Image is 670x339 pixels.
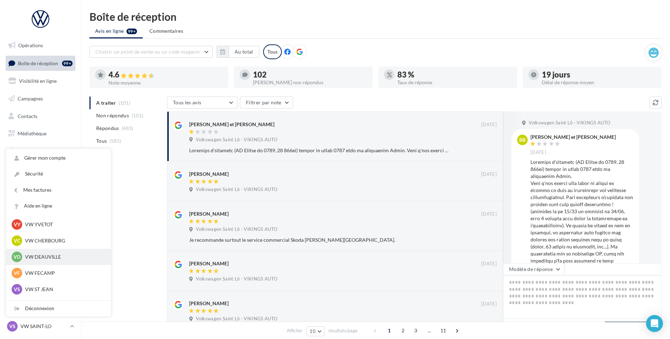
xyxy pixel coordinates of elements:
[263,44,282,59] div: Tous
[240,97,293,109] button: Filtrer par note
[14,237,20,244] span: VC
[108,80,223,85] div: Note moyenne
[149,27,183,35] span: Commentaires
[306,326,324,336] button: 10
[424,325,435,336] span: ...
[25,270,103,277] p: VW FECAMP
[542,71,656,79] div: 19 jours
[196,137,277,143] span: Volkswagen Saint Lô - VIKINGS AUTO
[18,148,41,154] span: Calendrier
[4,74,77,88] a: Visibilité en ligne
[646,315,663,332] div: Open Intercom Messenger
[110,138,122,144] span: (585)
[531,135,616,140] div: [PERSON_NAME] et [PERSON_NAME]
[95,49,200,55] span: Choisir un point de vente ou un code magasin
[481,122,497,128] span: [DATE]
[96,137,107,144] span: Tous
[310,328,316,334] span: 10
[397,71,511,79] div: 83 %
[397,325,409,336] span: 2
[189,210,229,217] div: [PERSON_NAME]
[519,136,526,143] span: BB
[18,42,43,48] span: Opérations
[96,125,119,132] span: Répondus
[6,301,111,316] div: Déconnexion
[189,121,274,128] div: [PERSON_NAME] et [PERSON_NAME]
[189,236,451,244] div: Je recommande surtout le service commercial Skoda [PERSON_NAME][GEOGRAPHIC_DATA].
[122,125,134,131] span: (483)
[14,286,20,293] span: VS
[384,325,395,336] span: 1
[196,186,277,193] span: Volkswagen Saint Lô - VIKINGS AUTO
[253,71,367,79] div: 102
[62,61,73,66] div: 99+
[328,327,358,334] span: résultats/page
[481,211,497,217] span: [DATE]
[25,221,103,228] p: VW YVETOT
[25,253,103,260] p: VW DEAUVILLE
[503,263,564,275] button: Modèle de réponse
[481,261,497,267] span: [DATE]
[13,253,20,260] span: VD
[18,130,46,136] span: Médiathèque
[189,171,229,178] div: [PERSON_NAME]
[173,99,201,105] span: Tous les avis
[4,126,77,141] a: Médiathèque
[6,166,111,182] a: Sécurité
[397,80,511,85] div: Taux de réponse
[217,46,259,58] button: Au total
[4,161,77,182] a: PLV et print personnalisable
[20,323,67,330] p: VW SAINT-LO
[189,300,229,307] div: [PERSON_NAME]
[18,113,37,119] span: Contacts
[89,11,662,22] div: Boîte de réception
[18,95,43,101] span: Campagnes
[14,270,20,277] span: VF
[189,147,451,154] div: Loremips d'sitametc (AD Elitse do 0789, 28 866ei) tempor in utlab 0787 etdo ma aliquaenim Admin. ...
[4,91,77,106] a: Campagnes
[4,38,77,53] a: Opérations
[6,182,111,198] a: Mes factures
[196,276,277,282] span: Volkswagen Saint Lô - VIKINGS AUTO
[132,113,144,118] span: (102)
[196,226,277,233] span: Volkswagen Saint Lô - VIKINGS AUTO
[6,320,75,333] a: VS VW SAINT-LO
[9,323,15,330] span: VS
[438,325,449,336] span: 11
[481,171,497,178] span: [DATE]
[4,144,77,159] a: Calendrier
[4,185,77,205] a: Campagnes DataOnDemand
[531,149,546,156] span: [DATE]
[6,198,111,214] a: Aide en ligne
[108,71,223,79] div: 4.6
[229,46,259,58] button: Au total
[25,237,103,244] p: VW CHERBOURG
[542,80,656,85] div: Délai de réponse moyen
[4,109,77,124] a: Contacts
[18,60,58,66] span: Boîte de réception
[89,46,213,58] button: Choisir un point de vente ou un code magasin
[189,260,229,267] div: [PERSON_NAME]
[19,78,57,84] span: Visibilité en ligne
[25,286,103,293] p: VW ST JEAN
[196,316,277,322] span: Volkswagen Saint Lô - VIKINGS AUTO
[96,112,129,119] span: Non répondus
[14,221,20,228] span: VY
[6,150,111,166] a: Gérer mon compte
[287,327,303,334] span: Afficher
[4,56,77,71] a: Boîte de réception99+
[529,120,610,126] span: Volkswagen Saint Lô - VIKINGS AUTO
[481,301,497,307] span: [DATE]
[253,80,367,85] div: [PERSON_NAME] non répondus
[410,325,421,336] span: 3
[167,97,237,109] button: Tous les avis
